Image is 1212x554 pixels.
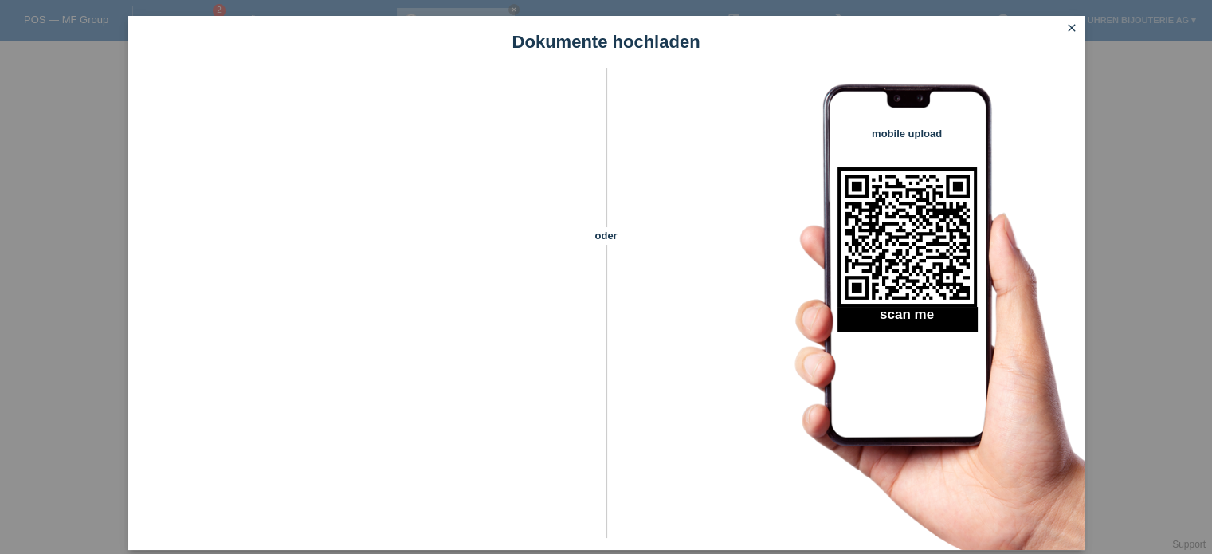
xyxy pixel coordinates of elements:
h1: Dokumente hochladen [128,32,1085,52]
a: close [1061,20,1082,38]
span: oder [579,227,634,244]
h4: mobile upload [837,128,977,139]
i: close [1065,22,1078,34]
h2: scan me [837,307,977,331]
iframe: Upload [152,108,579,506]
